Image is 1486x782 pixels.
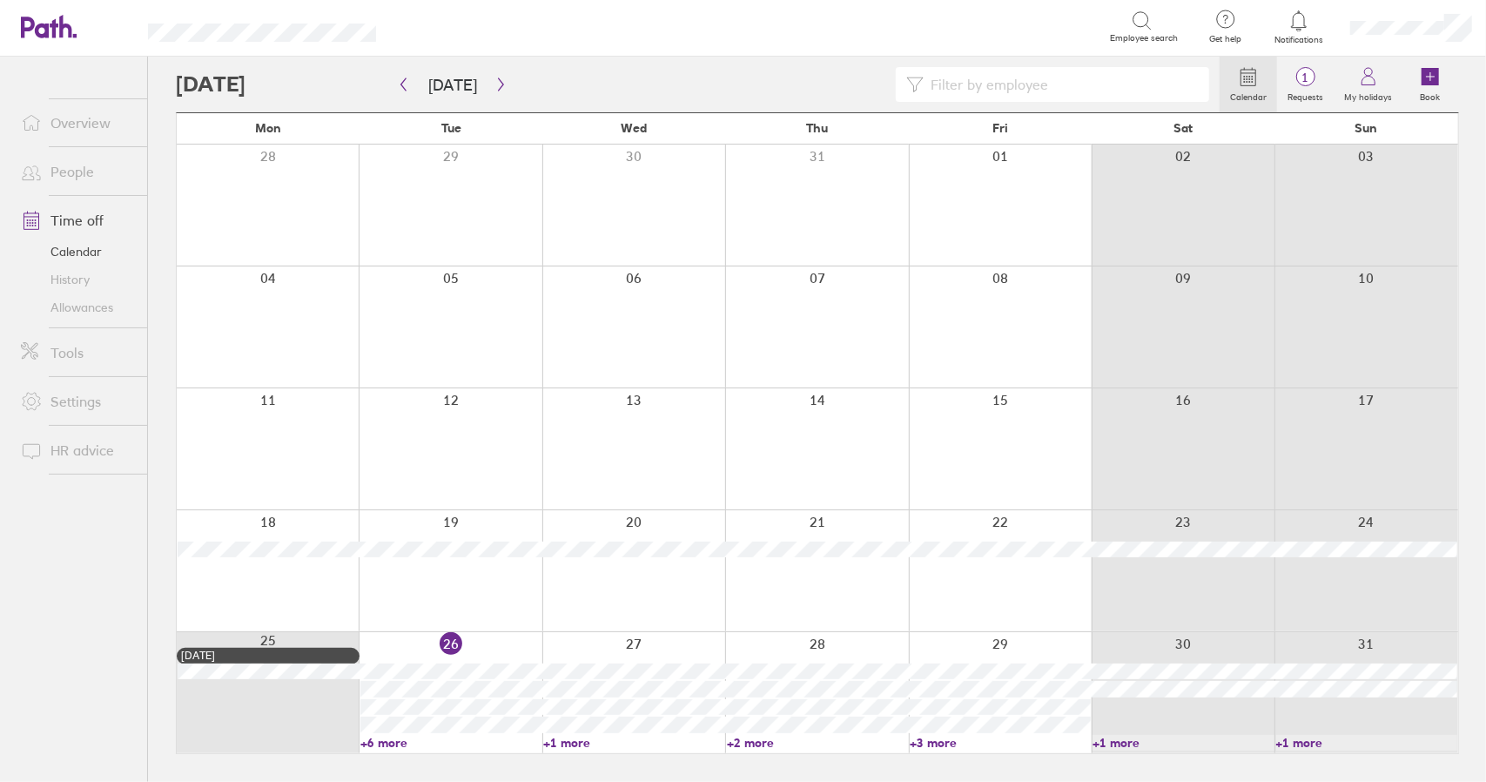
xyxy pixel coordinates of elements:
[441,121,461,135] span: Tue
[7,105,147,140] a: Overview
[992,121,1008,135] span: Fri
[1355,121,1378,135] span: Sun
[1334,57,1402,112] a: My holidays
[1173,121,1193,135] span: Sat
[360,735,541,751] a: +6 more
[414,71,491,99] button: [DATE]
[7,238,147,266] a: Calendar
[7,384,147,419] a: Settings
[1271,9,1328,45] a: Notifications
[1334,87,1402,103] label: My holidays
[423,18,467,34] div: Search
[924,68,1199,101] input: Filter by employee
[1410,87,1451,103] label: Book
[1271,35,1328,45] span: Notifications
[806,121,828,135] span: Thu
[1197,34,1254,44] span: Get help
[910,735,1091,751] a: +3 more
[1277,57,1334,112] a: 1Requests
[255,121,281,135] span: Mon
[7,154,147,189] a: People
[7,433,147,468] a: HR advice
[543,735,724,751] a: +1 more
[1110,33,1178,44] span: Employee search
[1093,735,1274,751] a: +1 more
[1402,57,1458,112] a: Book
[1276,735,1457,751] a: +1 more
[727,735,908,751] a: +2 more
[1220,57,1277,112] a: Calendar
[181,650,355,662] div: [DATE]
[1277,87,1334,103] label: Requests
[7,293,147,321] a: Allowances
[622,121,648,135] span: Wed
[7,203,147,238] a: Time off
[1220,87,1277,103] label: Calendar
[1277,71,1334,84] span: 1
[7,335,147,370] a: Tools
[7,266,147,293] a: History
